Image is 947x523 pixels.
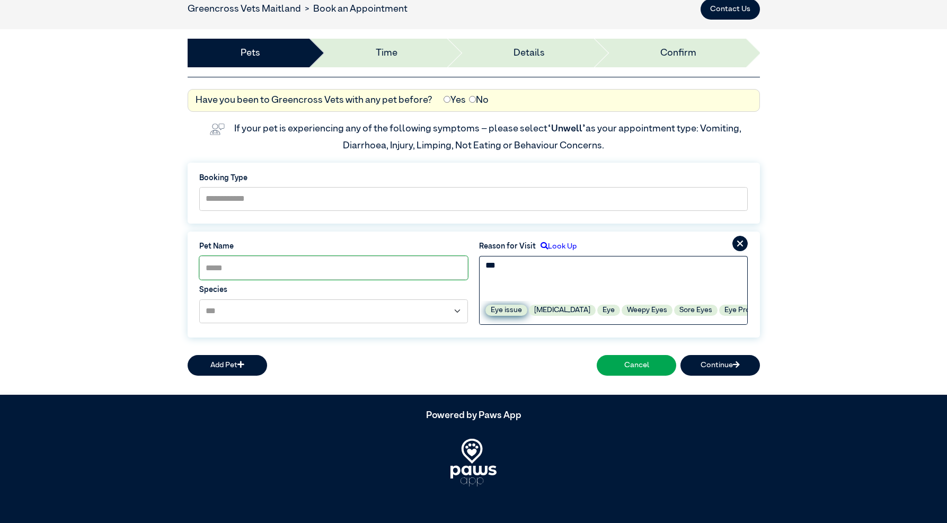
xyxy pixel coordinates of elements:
[536,241,577,253] label: Look Up
[206,120,228,139] img: vet
[188,4,301,14] a: Greencross Vets Maitland
[188,355,267,376] button: Add Pet
[719,305,776,316] label: Eye Problems
[450,439,496,486] img: PawsApp
[479,241,536,253] label: Reason for Visit
[674,305,718,316] label: Sore Eyes
[622,305,672,316] label: Weepy Eyes
[469,93,489,108] label: No
[241,46,260,60] a: Pets
[597,355,676,376] button: Cancel
[199,173,748,184] label: Booking Type
[199,285,468,296] label: Species
[444,93,466,108] label: Yes
[444,96,450,103] input: Yes
[547,124,586,134] span: “Unwell”
[597,305,620,316] label: Eye
[529,305,596,316] label: [MEDICAL_DATA]
[196,93,432,108] label: Have you been to Greencross Vets with any pet before?
[234,124,743,150] label: If your pet is experiencing any of the following symptoms – please select as your appointment typ...
[469,96,476,103] input: No
[680,355,760,376] button: Continue
[199,241,468,253] label: Pet Name
[301,2,408,16] li: Book an Appointment
[188,410,760,422] h5: Powered by Paws App
[188,2,408,16] nav: breadcrumb
[485,305,527,316] label: Eye issue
